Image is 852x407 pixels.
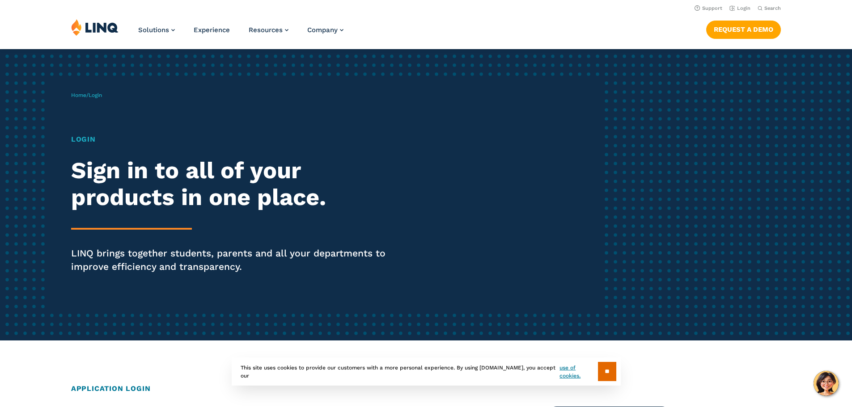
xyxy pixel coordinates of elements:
[695,5,722,11] a: Support
[138,26,169,34] span: Solutions
[814,371,839,396] button: Hello, have a question? Let’s chat.
[71,247,399,273] p: LINQ brings together students, parents and all your departments to improve efficiency and transpa...
[71,19,119,36] img: LINQ | K‑12 Software
[758,5,781,12] button: Open Search Bar
[194,26,230,34] a: Experience
[560,364,598,380] a: use of cookies.
[307,26,338,34] span: Company
[71,92,102,98] span: /
[138,19,343,48] nav: Primary Navigation
[764,5,781,11] span: Search
[706,19,781,38] nav: Button Navigation
[729,5,750,11] a: Login
[89,92,102,98] span: Login
[71,134,399,145] h1: Login
[138,26,175,34] a: Solutions
[249,26,283,34] span: Resources
[706,21,781,38] a: Request a Demo
[232,357,621,386] div: This site uses cookies to provide our customers with a more personal experience. By using [DOMAIN...
[71,92,86,98] a: Home
[71,157,399,211] h2: Sign in to all of your products in one place.
[249,26,288,34] a: Resources
[307,26,343,34] a: Company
